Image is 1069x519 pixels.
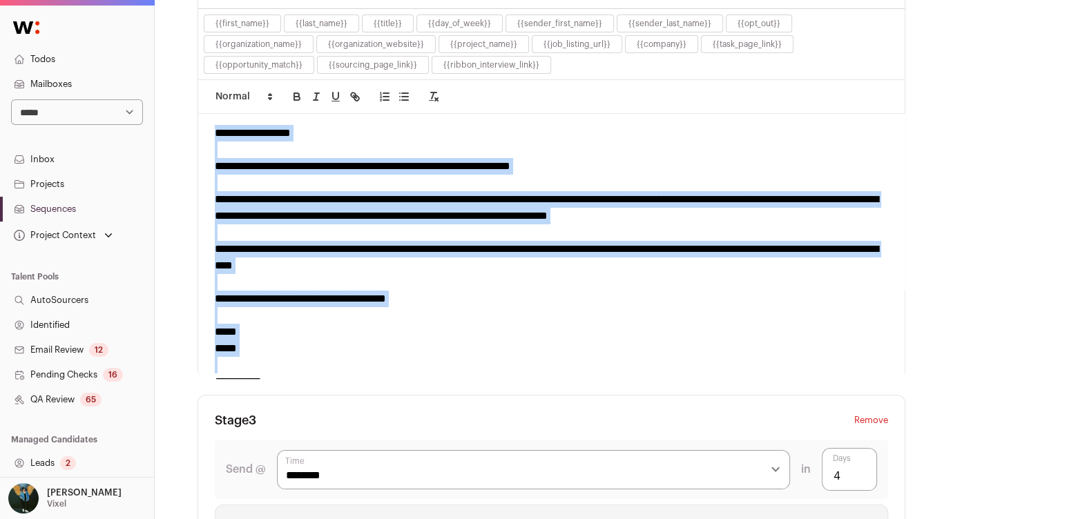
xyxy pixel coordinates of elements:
[11,230,96,241] div: Project Context
[428,18,491,29] button: {{day_of_week}}
[47,498,66,509] p: Vixel
[215,59,302,70] button: {{opportunity_match}}
[296,18,347,29] button: {{last_name}}
[628,18,711,29] button: {{sender_last_name}}
[713,39,782,50] button: {{task_page_link}}
[80,393,102,407] div: 65
[215,39,302,50] button: {{organization_name}}
[226,461,266,478] label: Send @
[11,226,115,245] button: Open dropdown
[822,448,877,491] input: Days
[215,18,269,29] button: {{first_name}}
[249,414,256,427] span: 3
[8,483,39,513] img: 12031951-medium_jpg
[103,368,123,382] div: 16
[89,343,108,357] div: 12
[738,18,780,29] button: {{opt_out}}
[374,18,402,29] button: {{title}}
[543,39,610,50] button: {{job_listing_url}}
[517,18,602,29] button: {{sender_first_name}}
[443,59,539,70] button: {{ribbon_interview_link}}
[801,461,811,478] span: in
[60,456,76,470] div: 2
[637,39,686,50] button: {{company}}
[329,59,417,70] button: {{sourcing_page_link}}
[6,483,124,513] button: Open dropdown
[47,487,122,498] p: [PERSON_NAME]
[215,412,256,429] h3: Stage
[854,412,888,429] button: Remove
[450,39,517,50] button: {{project_name}}
[6,14,47,41] img: Wellfound
[328,39,424,50] button: {{organization_website}}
